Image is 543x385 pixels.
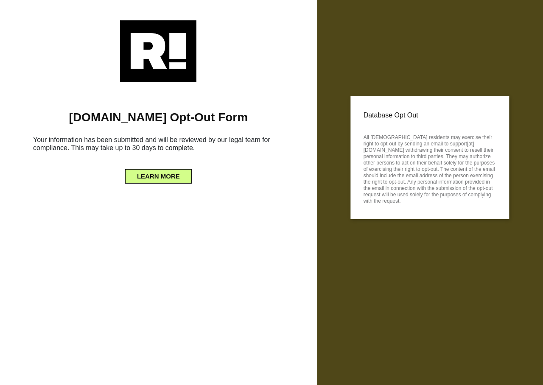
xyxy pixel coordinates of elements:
[13,132,304,159] h6: Your information has been submitted and will be reviewed by our legal team for compliance. This m...
[120,20,196,82] img: Retention.com
[13,110,304,125] h1: [DOMAIN_NAME] Opt-Out Form
[125,169,192,184] button: LEARN MORE
[125,170,192,177] a: LEARN MORE
[364,132,496,204] p: All [DEMOGRAPHIC_DATA] residents may exercise their right to opt-out by sending an email to suppo...
[364,109,496,122] p: Database Opt Out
